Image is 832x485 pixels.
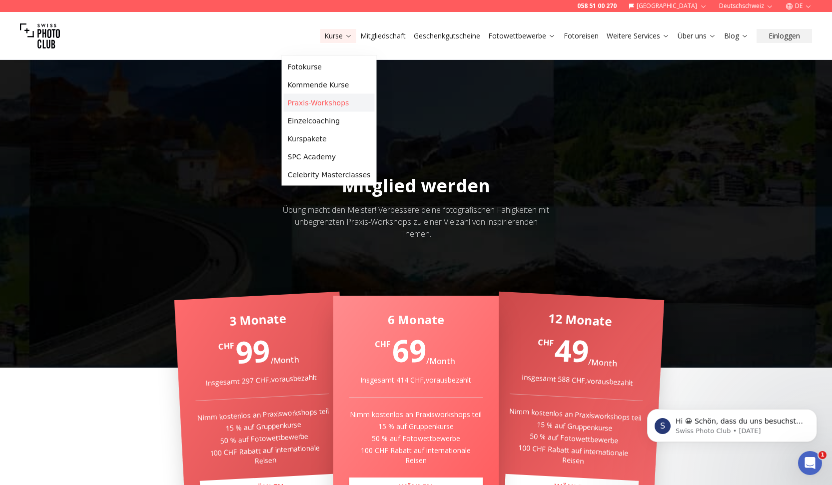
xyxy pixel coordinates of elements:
[577,2,617,10] a: 058 51 00 270
[720,29,753,43] button: Blog
[284,94,375,112] a: Praxis-Workshops
[324,31,352,41] a: Kurse
[674,29,720,43] button: Über uns
[356,29,410,43] button: Mitgliedschaft
[349,434,483,444] p: 50 % auf Fotowettbewerbe
[360,31,406,41] a: Mitgliedschaft
[510,372,644,389] div: Insgesamt 588 CHF , vorausbezahlt
[484,29,560,43] button: Fotowettbewerbe
[554,329,590,372] span: 49
[217,340,233,353] span: CHF
[375,338,390,350] span: CHF
[320,29,356,43] button: Kurse
[342,173,490,198] span: Mitglied werden
[270,354,299,366] span: / Month
[513,308,647,331] div: 12 Monate
[724,31,749,41] a: Blog
[235,330,271,372] span: 99
[284,76,375,94] a: Kommende Kurse
[197,430,331,447] p: 50 % auf Fotowettbewerbe
[564,31,599,41] a: Fotoreisen
[588,356,618,369] span: / Month
[198,442,332,469] p: 100 CHF Rabatt auf internationale Reisen
[392,330,426,371] span: 69
[349,410,483,420] p: Nimm kostenlos an Praxisworkshops teil
[757,29,812,43] button: Einloggen
[607,31,670,41] a: Weitere Services
[194,372,328,389] div: Insgesamt 297 CHF , vorausbezahlt
[349,312,483,328] div: 6 Monate
[284,130,375,148] a: Kurspakete
[819,451,827,459] span: 1
[410,29,484,43] button: Geschenkgutscheine
[560,29,603,43] button: Fotoreisen
[349,446,483,466] p: 100 CHF Rabatt auf internationale Reisen
[284,112,375,130] a: Einzelcoaching
[603,29,674,43] button: Weitere Services
[508,418,641,435] p: 15 % auf Gruppenkurse
[508,406,642,423] p: Nimm kostenlos an Praxisworkshops teil
[538,336,554,349] span: CHF
[191,308,325,331] div: 3 Monate
[284,58,375,76] a: Fotokurse
[678,31,716,41] a: Über uns
[506,442,640,469] p: 100 CHF Rabatt auf internationale Reisen
[426,356,455,367] span: / Month
[488,31,556,41] a: Fotowettbewerbe
[284,166,375,184] a: Celebrity Masterclasses
[632,388,832,458] iframe: Intercom notifications message
[196,406,329,423] p: Nimm kostenlos an Praxisworkshops teil
[507,430,641,447] p: 50 % auf Fotowettbewerbe
[349,422,483,432] p: 15 % auf Gruppenkurse
[20,16,60,56] img: Swiss photo club
[280,204,552,240] div: Übung macht den Meister! Verbessere deine fotografischen Fähigkeiten mit unbegrenzten Praxis-Work...
[284,148,375,166] a: SPC Academy
[414,31,480,41] a: Geschenkgutscheine
[196,418,330,435] p: 15 % auf Gruppenkurse
[349,375,483,385] div: Insgesamt 414 CHF , vorausbezahlt
[798,451,822,475] iframe: Intercom live chat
